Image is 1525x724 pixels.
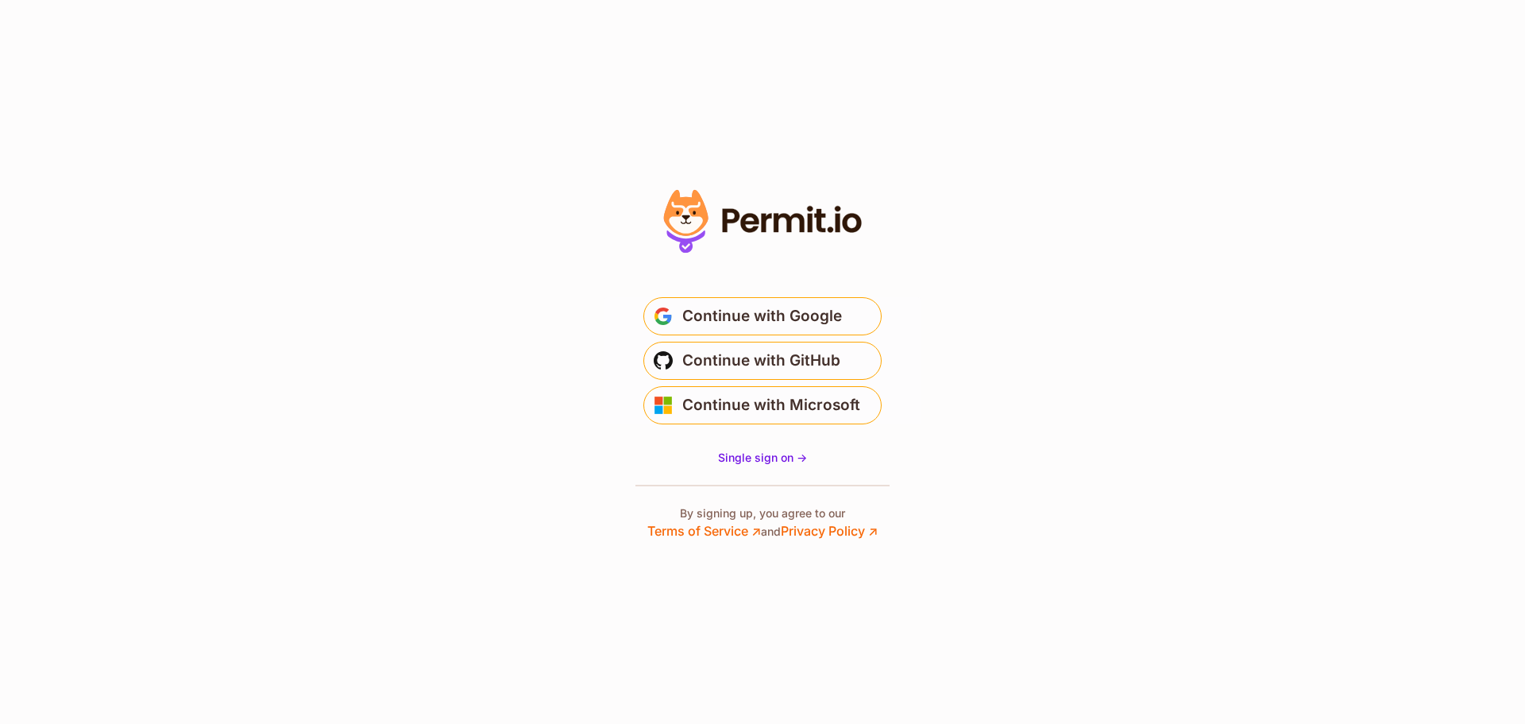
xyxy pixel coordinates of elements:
button: Continue with Google [643,297,882,335]
button: Continue with Microsoft [643,386,882,424]
p: By signing up, you agree to our and [647,505,878,540]
span: Single sign on -> [718,451,807,464]
span: Continue with Google [682,304,842,329]
button: Continue with GitHub [643,342,882,380]
a: Terms of Service ↗ [647,523,761,539]
a: Single sign on -> [718,450,807,466]
span: Continue with GitHub [682,348,840,374]
a: Privacy Policy ↗ [781,523,878,539]
span: Continue with Microsoft [682,393,860,418]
